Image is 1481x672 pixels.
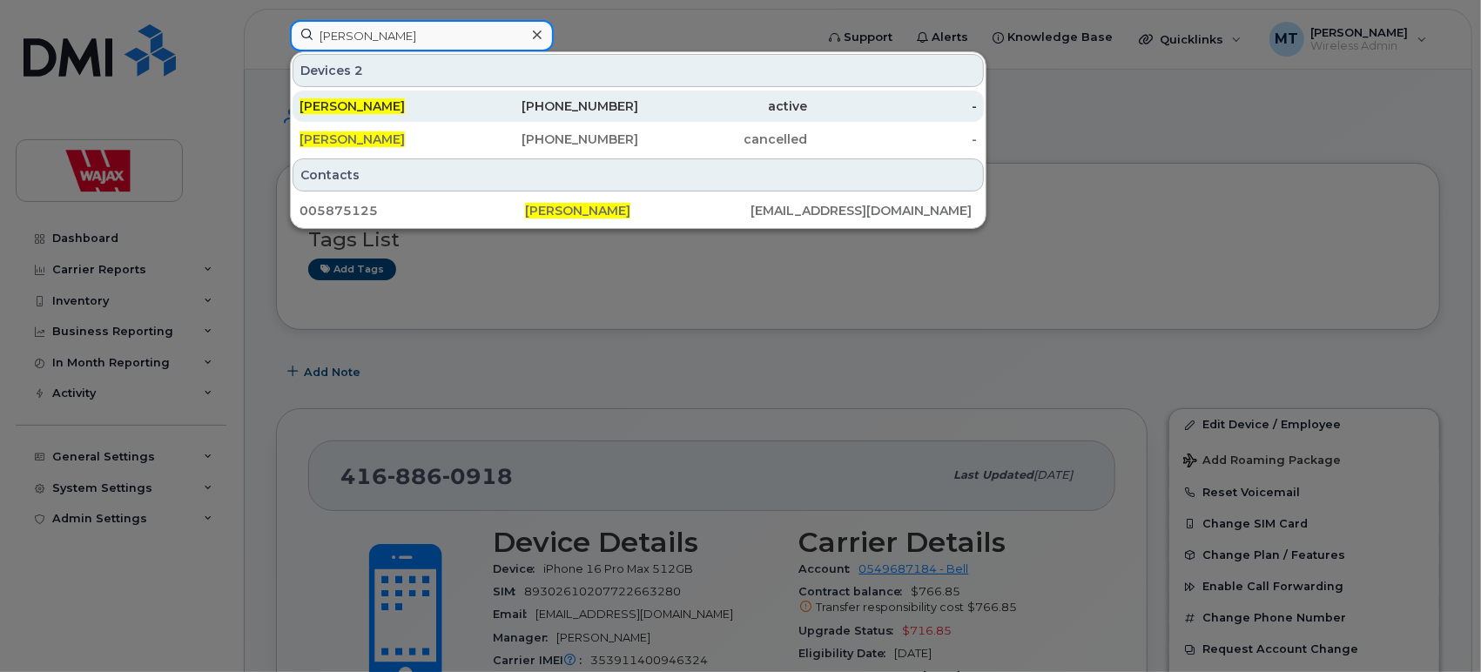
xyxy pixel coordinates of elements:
a: [PERSON_NAME][PHONE_NUMBER]active- [293,91,984,122]
div: [PHONE_NUMBER] [469,131,639,148]
div: active [638,97,808,115]
div: [EMAIL_ADDRESS][DOMAIN_NAME] [751,202,977,219]
div: 005875125 [300,202,525,219]
div: - [808,97,978,115]
span: [PERSON_NAME] [300,131,405,147]
div: cancelled [638,131,808,148]
div: [PHONE_NUMBER] [469,97,639,115]
div: Devices [293,54,984,87]
div: - [808,131,978,148]
a: 005875125[PERSON_NAME][EMAIL_ADDRESS][DOMAIN_NAME] [293,195,984,226]
span: [PERSON_NAME] [300,98,405,114]
span: [PERSON_NAME] [525,203,630,218]
a: [PERSON_NAME][PHONE_NUMBER]cancelled- [293,124,984,155]
span: 2 [354,62,363,79]
div: Contacts [293,158,984,192]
